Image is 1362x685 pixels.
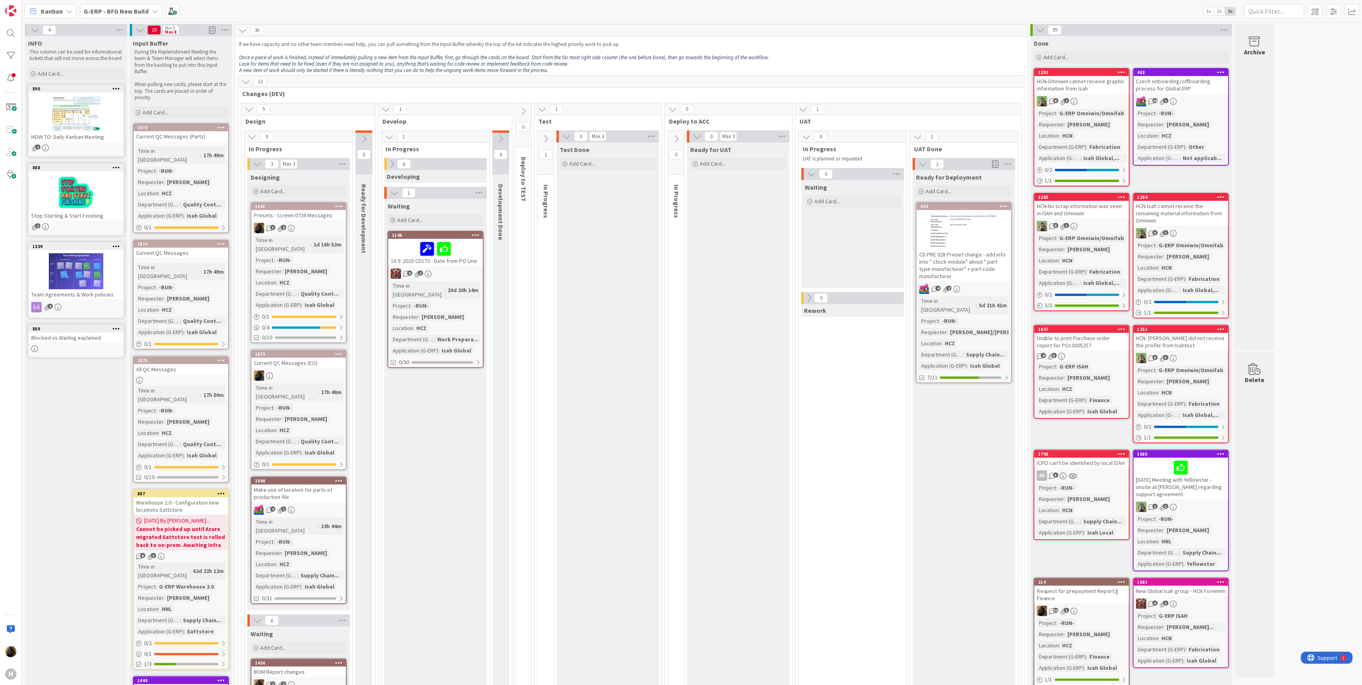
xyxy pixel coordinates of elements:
div: JK [917,284,1011,294]
div: Requester [136,178,164,186]
div: Blocked vs Waiting explained [29,332,123,343]
div: [PERSON_NAME] [420,312,466,321]
input: Quick Filter... [1244,4,1304,18]
span: : [942,339,943,348]
div: 1847Unable to print Purchase order report for POc0005257 [1035,326,1129,351]
span: : [159,189,160,198]
div: 3/3 [1035,300,1129,310]
div: TT [1134,353,1228,363]
div: Isah Global [303,300,336,309]
div: Time in [GEOGRAPHIC_DATA] [391,281,444,299]
div: Department (G-ERP) [391,335,434,344]
div: [PERSON_NAME] [1066,245,1112,254]
span: 2 [946,286,952,291]
div: Stop Starting & Start Finishing [29,210,123,221]
a: 1641Presets - screen 0736 MessagesNDTime in [GEOGRAPHIC_DATA]:1d 16h 52mProject:-RUN-Requester:[P... [251,202,347,343]
div: G-ERP Omniwin/Omnifab [1058,109,1127,118]
div: 463 [1137,70,1228,75]
div: 890HOW TO: Daily Kanban Meeting [29,85,123,142]
span: Add Card... [143,109,168,116]
span: Add Card... [814,198,840,205]
div: Location [1037,131,1059,140]
div: 0/4 [251,322,346,332]
span: : [434,335,435,344]
div: Location [136,305,159,314]
div: 16.9 .2025 CD173 - Date from PO Line [388,239,483,266]
div: 888Stop Starting & Start Finishing [29,164,123,221]
span: : [1087,267,1088,276]
div: Time in [GEOGRAPHIC_DATA] [136,146,200,164]
div: 0/2 [1035,165,1129,175]
div: Application (G-ERP) [391,346,438,355]
div: -RUN- [412,301,430,310]
span: : [1065,245,1066,254]
div: Czech onboarding/offboarding process for Global ERP [1134,76,1228,94]
span: 6 [407,270,412,276]
div: HCZ [160,305,174,314]
div: [PERSON_NAME] [165,178,211,186]
span: : [159,305,160,314]
span: : [273,256,275,264]
span: 1 [1163,98,1169,103]
div: Fabrication [1187,274,1222,283]
div: Application (G-ERP) [1136,286,1180,294]
div: -RUN- [940,316,959,325]
span: : [413,324,414,332]
div: TT [1035,96,1129,106]
div: 1285HCN-No scrap information was seen in ISAH and Omniwin [1035,194,1129,218]
div: 890 [32,86,123,92]
a: 1284HCN-Isah cannot receive the remaining material information from OmniwinTTProject:G-ERP Omniwi... [1133,193,1229,318]
a: 1339Team Agreements & Work policies [28,242,124,318]
span: Kanban [41,6,63,16]
span: 1 / 1 [1144,308,1152,317]
div: 1251 [1134,326,1228,333]
div: Work Prepara... [435,335,480,344]
img: TT [1136,228,1147,238]
div: Requester [919,328,947,336]
div: JK [388,268,483,279]
div: 0/2 [1134,297,1228,307]
div: 1285 [1038,194,1129,200]
img: TT [1037,96,1047,106]
div: JK [1134,96,1228,106]
div: Project [1037,234,1057,242]
div: Department (G-ERP) [1136,274,1186,283]
div: 17h 49m [201,267,226,276]
img: TT [1037,221,1047,231]
div: -RUN- [275,256,293,264]
span: : [276,278,277,287]
span: 0 / 2 [1045,290,1053,299]
span: 8 [1053,98,1059,103]
span: 3 [270,225,275,230]
span: : [1156,241,1157,250]
div: Application (G-ERP) [1037,154,1081,162]
span: 0 / 2 [1144,298,1152,306]
div: Project [919,316,939,325]
div: Requester [391,312,418,321]
span: : [180,316,181,325]
div: HCN [1061,131,1075,140]
div: Isah Global [185,328,219,336]
div: 1847 [1035,326,1129,333]
div: Requester [1136,120,1164,129]
div: Application (G-ERP) [1037,278,1081,287]
div: HCN-No scrap information was seen in ISAH and Omniwin [1035,201,1129,218]
span: : [180,200,181,209]
span: 2 [48,304,53,309]
div: -RUN- [1157,109,1176,118]
span: : [156,283,157,292]
span: 1 [1064,223,1069,228]
a: 1874Current QC MessagesTime in [GEOGRAPHIC_DATA]:17h 49mProject:-RUN-Requester:[PERSON_NAME]Locat... [133,240,229,350]
div: Department (G-ERP) [136,316,180,325]
span: : [1159,263,1160,272]
span: : [418,312,420,321]
div: Isah Global,... [1082,154,1122,162]
div: Department (G-ERP) [136,200,180,209]
a: 1285HCN-No scrap information was seen in ISAH and OmniwinTTProject:G-ERP Omniwin/OmnifabRequester... [1034,193,1130,311]
div: Project [1136,241,1156,250]
span: 3 [1163,355,1169,360]
div: HCN- [PERSON_NAME] did not receive the profile from Isahtest [1134,333,1228,351]
img: JK [391,268,401,279]
span: : [1180,286,1181,294]
span: Add Card... [397,216,423,224]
